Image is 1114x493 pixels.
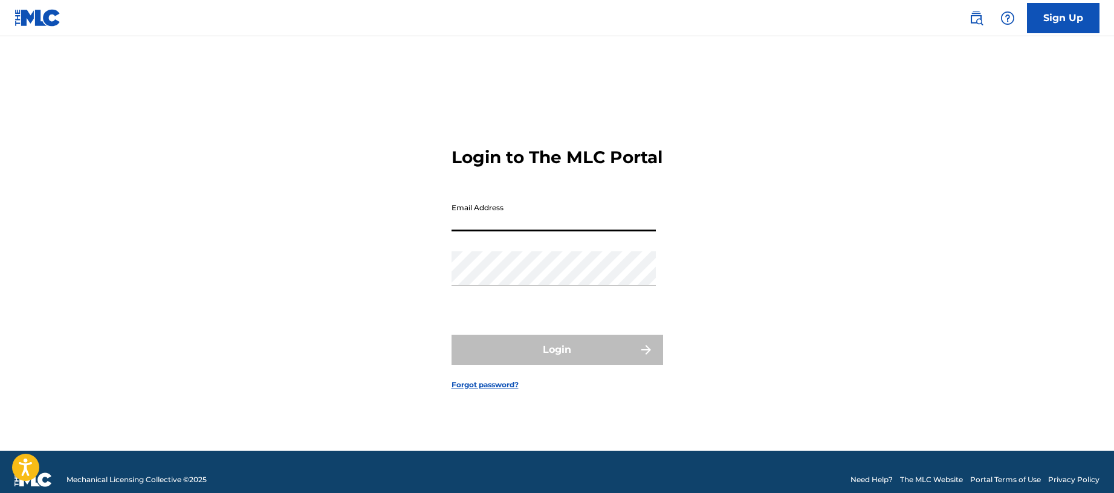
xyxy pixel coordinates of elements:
a: Public Search [964,6,988,30]
a: Privacy Policy [1048,474,1099,485]
a: Forgot password? [452,379,519,390]
span: Mechanical Licensing Collective © 2025 [66,474,207,485]
img: logo [15,472,52,487]
a: Portal Terms of Use [970,474,1041,485]
h3: Login to The MLC Portal [452,147,662,168]
iframe: Chat Widget [1054,435,1114,493]
img: MLC Logo [15,9,61,27]
img: search [969,11,983,25]
div: Help [996,6,1020,30]
a: Sign Up [1027,3,1099,33]
img: help [1000,11,1015,25]
a: Need Help? [850,474,893,485]
a: The MLC Website [900,474,963,485]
